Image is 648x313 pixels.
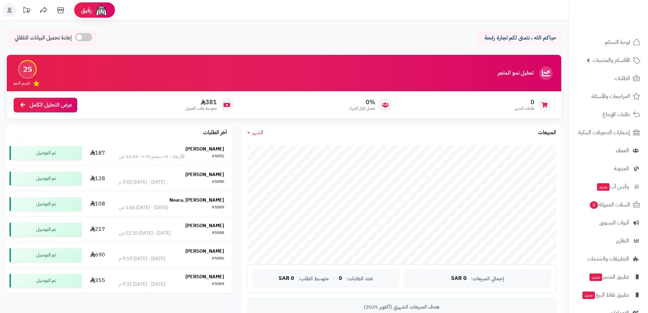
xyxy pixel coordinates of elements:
a: المدونة [572,160,644,177]
strong: [PERSON_NAME] [185,171,224,178]
td: 128 [84,166,111,191]
span: عرض التحليل الكامل [30,101,72,109]
span: إشعارات التحويلات البنكية [578,128,630,137]
span: تطبيق نقاط البيع [582,290,629,300]
span: 0% [349,98,375,106]
strong: [PERSON_NAME] [185,222,224,229]
a: المراجعات والأسئلة [572,88,644,105]
td: 355 [84,268,111,293]
img: logo-2.png [602,17,642,31]
span: 0 [515,98,534,106]
div: #1090 [212,179,224,186]
span: طلبات الإرجاع [602,110,630,119]
div: [DATE] - [DATE] 1:06 ص [119,204,168,211]
span: تطبيق المتجر [589,272,629,282]
span: الشهر [252,128,263,137]
a: الطلبات [572,70,644,87]
div: #1086 [212,255,224,262]
span: | [333,276,335,281]
span: المراجعات والأسئلة [592,92,630,101]
div: تم التوصيل [10,197,82,211]
div: #1092 [212,153,224,160]
a: الشهر [247,129,263,137]
span: جديد [597,183,610,191]
a: العملاء [572,142,644,159]
div: #1089 [212,204,224,211]
span: إجمالي المبيعات: [471,276,504,282]
strong: [PERSON_NAME] [185,248,224,255]
span: إعادة تحميل البيانات التلقائي [15,34,72,42]
div: #1088 [212,230,224,237]
h3: تحليل نمو المتجر [498,70,533,76]
span: 0 [339,276,342,282]
span: العملاء [616,146,629,155]
div: [DATE] - [DATE] 9:19 م [119,255,165,262]
a: تحديثات المنصة [18,3,35,19]
span: 381 [185,98,217,106]
span: متوسط طلب العميل [185,106,217,111]
div: تم التوصيل [10,274,82,287]
h3: آخر الطلبات [203,130,227,136]
div: تم التوصيل [10,172,82,185]
h3: المبيعات [538,130,556,136]
span: الطلبات [614,74,630,83]
a: أدوات التسويق [572,215,644,231]
span: تقييم النمو [14,80,30,86]
strong: [PERSON_NAME] [185,273,224,280]
a: لوحة التحكم [572,34,644,50]
span: السلات المتروكة [589,200,630,209]
span: جديد [589,273,602,281]
div: الأربعاء - ٢٤ سبتمبر ٢٠٢٥ - 11:03 ص [119,153,184,160]
td: 187 [84,140,111,166]
div: هدف المبيعات الشهري (أكتوبر 2025) [253,303,551,311]
a: التقارير [572,233,644,249]
td: 217 [84,217,111,242]
a: طلبات الإرجاع [572,106,644,123]
div: [DATE] - [DATE] 12:10 ص [119,230,171,237]
div: [DATE] - [DATE] 3:02 م [119,179,165,186]
p: حياكم الله ، نتمنى لكم تجارة رابحة [481,34,556,42]
td: 108 [84,191,111,217]
a: التطبيقات والخدمات [572,251,644,267]
a: وآتس آبجديد [572,178,644,195]
span: وآتس آب [596,182,629,191]
span: التطبيقات والخدمات [587,254,629,264]
span: رفيق [81,6,92,14]
span: طلبات الشهر [515,106,534,111]
a: عرض التحليل الكامل [14,98,77,112]
span: التقارير [616,236,629,246]
span: جديد [582,292,595,299]
strong: Noura. [PERSON_NAME] [169,197,224,204]
span: معدل تكرار الشراء [349,106,375,111]
a: تطبيق نقاط البيعجديد [572,287,644,303]
span: المدونة [614,164,629,173]
span: 0 SAR [451,276,467,282]
div: تم التوصيل [10,223,82,236]
div: #1084 [212,281,224,288]
span: أدوات التسويق [599,218,629,228]
span: 0 [590,201,598,209]
td: 690 [84,242,111,268]
strong: [PERSON_NAME] [185,145,224,153]
a: إشعارات التحويلات البنكية [572,124,644,141]
span: متوسط الطلب: [298,276,329,282]
div: [DATE] - [DATE] 9:31 م [119,281,165,288]
div: تم التوصيل [10,146,82,160]
span: عدد الطلبات: [346,276,373,282]
div: تم التوصيل [10,248,82,262]
span: لوحة التحكم [605,37,630,47]
a: تطبيق المتجرجديد [572,269,644,285]
img: ai-face.png [95,3,108,17]
a: السلات المتروكة0 [572,197,644,213]
span: 0 SAR [279,276,294,282]
span: الأقسام والمنتجات [593,56,630,65]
